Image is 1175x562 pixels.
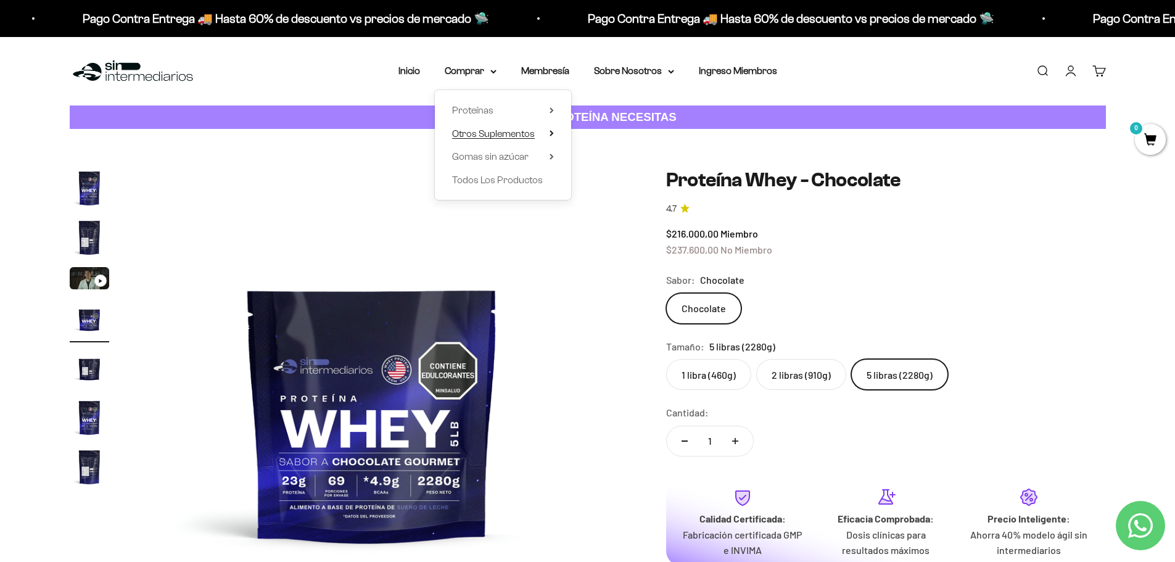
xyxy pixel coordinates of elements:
p: Dosis clínicas para resultados máximos [824,527,947,558]
img: Proteína Whey - Chocolate [70,299,109,339]
button: Ir al artículo 5 [70,349,109,392]
span: $216.000,00 [666,228,719,239]
summary: Otros Suplementos [452,126,554,142]
button: Aumentar cantidad [717,426,753,456]
strong: Precio Inteligente: [987,513,1070,524]
summary: Comprar [445,63,497,79]
legend: Sabor: [666,272,695,288]
button: Ir al artículo 2 [70,218,109,261]
img: Proteína Whey - Chocolate [70,447,109,487]
span: 5 libras (2280g) [709,339,775,355]
a: 4.74.7 de 5.0 estrellas [666,202,1106,216]
h1: Proteína Whey - Chocolate [666,168,1106,192]
a: Todos Los Productos [452,172,554,188]
legend: Tamaño: [666,339,704,355]
mark: 0 [1129,121,1144,136]
img: Proteína Whey - Chocolate [70,398,109,437]
strong: Eficacia Comprobada: [838,513,934,524]
span: Proteínas [452,105,493,115]
button: Ir al artículo 4 [70,299,109,342]
span: 4.7 [666,202,677,216]
p: Pago Contra Entrega 🚚 Hasta 60% de descuento vs precios de mercado 🛸 [563,9,970,28]
a: CUANTA PROTEÍNA NECESITAS [70,105,1106,130]
span: Gomas sin azúcar [452,151,529,162]
img: Proteína Whey - Chocolate [70,218,109,257]
summary: Proteínas [452,102,554,118]
span: Todos Los Productos [452,175,543,185]
span: $237.600,00 [666,244,719,255]
button: Ir al artículo 3 [70,267,109,293]
button: Ir al artículo 1 [70,168,109,212]
summary: Sobre Nosotros [594,63,674,79]
button: Ir al artículo 6 [70,398,109,441]
p: Pago Contra Entrega 🚚 Hasta 60% de descuento vs precios de mercado 🛸 [58,9,464,28]
button: Reducir cantidad [667,426,703,456]
p: Ahorra 40% modelo ágil sin intermediarios [967,527,1090,558]
strong: CUANTA PROTEÍNA NECESITAS [498,110,677,123]
button: Ir al artículo 7 [70,447,109,490]
a: Membresía [521,65,569,76]
summary: Gomas sin azúcar [452,149,554,165]
a: 0 [1135,134,1166,147]
label: Cantidad: [666,405,709,421]
a: Inicio [398,65,420,76]
span: No Miembro [720,244,772,255]
span: Chocolate [700,272,744,288]
a: Ingreso Miembros [699,65,777,76]
strong: Calidad Certificada: [699,513,786,524]
span: Miembro [720,228,758,239]
img: Proteína Whey - Chocolate [70,168,109,208]
img: Proteína Whey - Chocolate [70,349,109,388]
span: Otros Suplementos [452,128,535,139]
p: Fabricación certificada GMP e INVIMA [681,527,804,558]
